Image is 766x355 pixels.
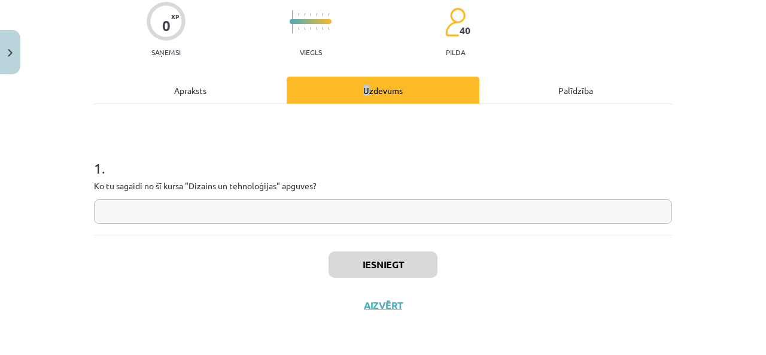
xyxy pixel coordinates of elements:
img: icon-short-line-57e1e144782c952c97e751825c79c345078a6d821885a25fce030b3d8c18986b.svg [322,27,323,30]
img: icon-short-line-57e1e144782c952c97e751825c79c345078a6d821885a25fce030b3d8c18986b.svg [310,13,311,16]
img: icon-close-lesson-0947bae3869378f0d4975bcd49f059093ad1ed9edebbc8119c70593378902aed.svg [8,49,13,57]
div: Uzdevums [287,77,479,104]
p: pilda [446,48,465,56]
p: Saņemsi [147,48,186,56]
img: icon-short-line-57e1e144782c952c97e751825c79c345078a6d821885a25fce030b3d8c18986b.svg [322,13,323,16]
img: students-c634bb4e5e11cddfef0936a35e636f08e4e9abd3cc4e673bd6f9a4125e45ecb1.svg [445,7,466,37]
img: icon-short-line-57e1e144782c952c97e751825c79c345078a6d821885a25fce030b3d8c18986b.svg [328,27,329,30]
img: icon-short-line-57e1e144782c952c97e751825c79c345078a6d821885a25fce030b3d8c18986b.svg [304,13,305,16]
img: icon-short-line-57e1e144782c952c97e751825c79c345078a6d821885a25fce030b3d8c18986b.svg [298,27,299,30]
div: Apraksts [94,77,287,104]
img: icon-short-line-57e1e144782c952c97e751825c79c345078a6d821885a25fce030b3d8c18986b.svg [328,13,329,16]
button: Aizvērt [360,299,406,311]
p: Ko tu sagaidi no šī kursa "Dizains un tehnoloģijas" apguves? [94,180,672,192]
h1: 1 . [94,139,672,176]
div: 0 [162,17,171,34]
img: icon-short-line-57e1e144782c952c97e751825c79c345078a6d821885a25fce030b3d8c18986b.svg [316,13,317,16]
img: icon-long-line-d9ea69661e0d244f92f715978eff75569469978d946b2353a9bb055b3ed8787d.svg [292,10,293,34]
p: Viegls [300,48,322,56]
img: icon-short-line-57e1e144782c952c97e751825c79c345078a6d821885a25fce030b3d8c18986b.svg [304,27,305,30]
button: Iesniegt [329,251,437,278]
span: XP [171,13,179,20]
div: Palīdzība [479,77,672,104]
span: 40 [460,25,470,36]
img: icon-short-line-57e1e144782c952c97e751825c79c345078a6d821885a25fce030b3d8c18986b.svg [298,13,299,16]
img: icon-short-line-57e1e144782c952c97e751825c79c345078a6d821885a25fce030b3d8c18986b.svg [316,27,317,30]
img: icon-short-line-57e1e144782c952c97e751825c79c345078a6d821885a25fce030b3d8c18986b.svg [310,27,311,30]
